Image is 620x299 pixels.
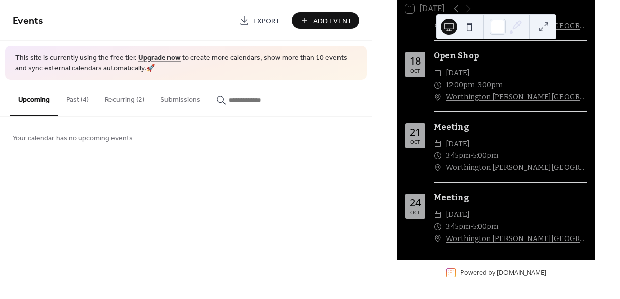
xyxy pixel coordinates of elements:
div: Open Shop [434,50,587,62]
div: Meeting [434,192,587,204]
button: Add Event [292,12,359,29]
a: Worthington [PERSON_NAME][GEOGRAPHIC_DATA] [446,162,587,174]
div: ​ [434,233,442,245]
div: ​ [434,67,442,79]
span: Events [13,11,43,31]
a: Worthington [PERSON_NAME][GEOGRAPHIC_DATA] [446,91,587,103]
span: - [475,79,478,91]
div: ​ [434,150,442,162]
a: [DOMAIN_NAME] [497,268,546,277]
button: Submissions [152,80,208,115]
div: Oct [410,68,420,73]
span: 12:00pm [446,79,475,91]
span: Your calendar has no upcoming events [13,133,133,144]
div: 24 [410,198,421,208]
a: Upgrade now [138,51,181,65]
a: Export [232,12,288,29]
span: 3:00pm [478,79,503,91]
span: This site is currently using the free tier. to create more calendars, show more than 10 events an... [15,53,357,73]
div: 21 [410,127,421,137]
span: 5:00pm [473,150,498,162]
div: Oct [410,210,420,215]
span: 3:45pm [446,150,470,162]
div: ​ [434,221,442,233]
span: [DATE] [446,209,470,221]
div: ​ [434,209,442,221]
div: ​ [434,91,442,103]
span: 3:45pm [446,221,470,233]
span: - [470,221,473,233]
div: Oct [410,139,420,144]
span: Add Event [313,16,352,26]
div: ​ [434,162,442,174]
div: 18 [410,56,421,66]
button: Recurring (2) [97,80,152,115]
span: 5:00pm [473,221,498,233]
span: [DATE] [446,138,470,150]
a: Worthington [PERSON_NAME][GEOGRAPHIC_DATA] [446,233,587,245]
span: - [470,150,473,162]
div: ​ [434,79,442,91]
button: Upcoming [10,80,58,116]
div: Meeting [434,121,587,133]
div: ​ [434,20,442,32]
button: Past (4) [58,80,97,115]
span: Export [253,16,280,26]
div: ​ [434,138,442,150]
span: [DATE] [446,67,470,79]
div: Powered by [460,268,546,277]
